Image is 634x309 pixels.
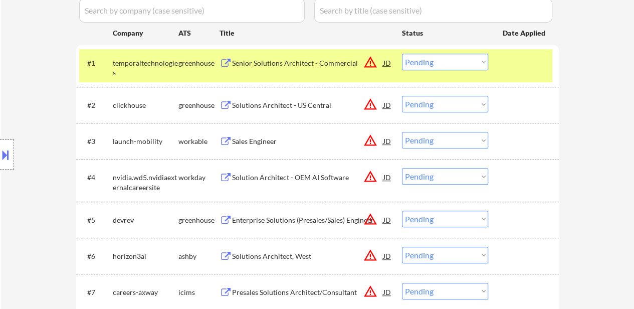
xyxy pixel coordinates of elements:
[178,287,220,297] div: icims
[232,215,383,225] div: Enterprise Solutions (Presales/Sales) Engineer
[232,251,383,261] div: Solutions Architect, West
[113,28,178,38] div: Company
[113,287,178,297] div: careers-axway
[382,247,392,265] div: JD
[87,287,105,297] div: #7
[113,251,178,261] div: horizon3ai
[232,136,383,146] div: Sales Engineer
[363,133,377,147] button: warning_amber
[178,58,220,68] div: greenhouse
[232,287,383,297] div: Presales Solutions Architect/Consultant
[402,24,488,42] div: Status
[382,54,392,72] div: JD
[382,132,392,150] div: JD
[87,251,105,261] div: #6
[363,248,377,262] button: warning_amber
[363,97,377,111] button: warning_amber
[363,284,377,298] button: warning_amber
[232,58,383,68] div: Senior Solutions Architect - Commercial
[232,100,383,110] div: Solutions Architect - US Central
[178,100,220,110] div: greenhouse
[178,28,220,38] div: ATS
[503,28,547,38] div: Date Applied
[363,55,377,69] button: warning_amber
[363,170,377,184] button: warning_amber
[382,96,392,114] div: JD
[382,168,392,186] div: JD
[87,58,105,68] div: #1
[178,136,220,146] div: workable
[220,28,392,38] div: Title
[178,251,220,261] div: ashby
[232,173,383,183] div: Solution Architect - OEM AI Software
[178,215,220,225] div: greenhouse
[178,173,220,183] div: workday
[382,283,392,301] div: JD
[363,212,377,226] button: warning_amber
[382,211,392,229] div: JD
[113,58,178,78] div: temporaltechnologies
